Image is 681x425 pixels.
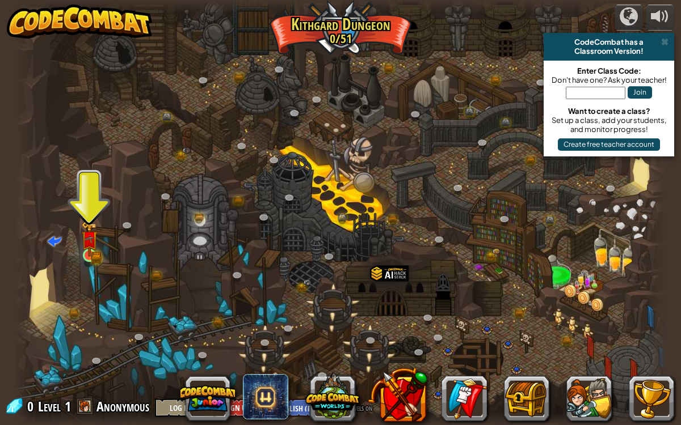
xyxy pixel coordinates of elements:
[303,279,311,285] img: portrait.png
[549,75,669,84] div: Don't have one? Ask your teacher!
[493,248,501,254] img: portrait.png
[155,398,206,417] button: Log In
[628,86,652,99] button: Join
[615,5,643,31] button: Campaigns
[548,46,670,56] div: Classroom Version!
[558,138,660,151] button: Create free teacher account
[548,37,670,46] div: CodeCombat has a
[81,221,98,257] img: level-banner-unlock.png
[27,397,37,415] span: 0
[38,397,61,416] span: Level
[646,5,674,31] button: Adjust volume
[549,107,669,116] div: Want to create a class?
[65,397,71,415] span: 1
[96,397,149,415] span: Anonymous
[85,235,94,244] img: portrait.png
[183,147,191,153] img: portrait.png
[7,5,152,39] img: CodeCombat - Learn how to code by playing a game
[549,66,669,75] div: Enter Class Code:
[549,116,669,134] div: Set up a class, add your students, and monitor progress!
